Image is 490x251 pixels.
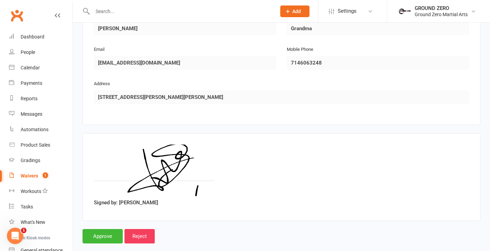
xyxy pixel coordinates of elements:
[21,219,45,225] div: What's New
[94,46,105,53] label: Email
[21,49,35,55] div: People
[94,80,110,88] label: Address
[9,168,73,184] a: Waivers 1
[7,228,23,244] iframe: Intercom live chat
[280,5,309,17] button: Add
[398,4,411,18] img: thumb_image1749514215.png
[8,7,25,24] a: Clubworx
[21,65,40,70] div: Calendar
[292,9,301,14] span: Add
[83,229,123,243] input: Approve
[21,189,41,194] div: Workouts
[94,198,158,207] label: Signed by: [PERSON_NAME]
[9,91,73,106] a: Reports
[9,184,73,199] a: Workouts
[21,96,37,101] div: Reports
[9,45,73,60] a: People
[21,34,44,39] div: Dashboard
[43,172,48,178] span: 1
[9,137,73,153] a: Product Sales
[287,46,313,53] label: Mobile Phone
[21,158,40,163] div: Gradings
[21,228,26,233] span: 1
[124,229,155,243] input: Reject
[9,215,73,230] a: What's New
[9,29,73,45] a: Dashboard
[415,11,468,18] div: Ground Zero Martial Arts
[415,5,468,11] div: GROUND ZERO
[21,127,48,132] div: Automations
[9,76,73,91] a: Payments
[9,60,73,76] a: Calendar
[338,3,357,19] span: Settings
[94,145,215,196] img: image1757705873.png
[90,7,271,16] input: Search...
[9,122,73,137] a: Automations
[21,80,42,86] div: Payments
[21,173,38,179] div: Waivers
[21,142,50,148] div: Product Sales
[9,199,73,215] a: Tasks
[9,106,73,122] a: Messages
[21,204,33,209] div: Tasks
[9,153,73,168] a: Gradings
[21,111,42,117] div: Messages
